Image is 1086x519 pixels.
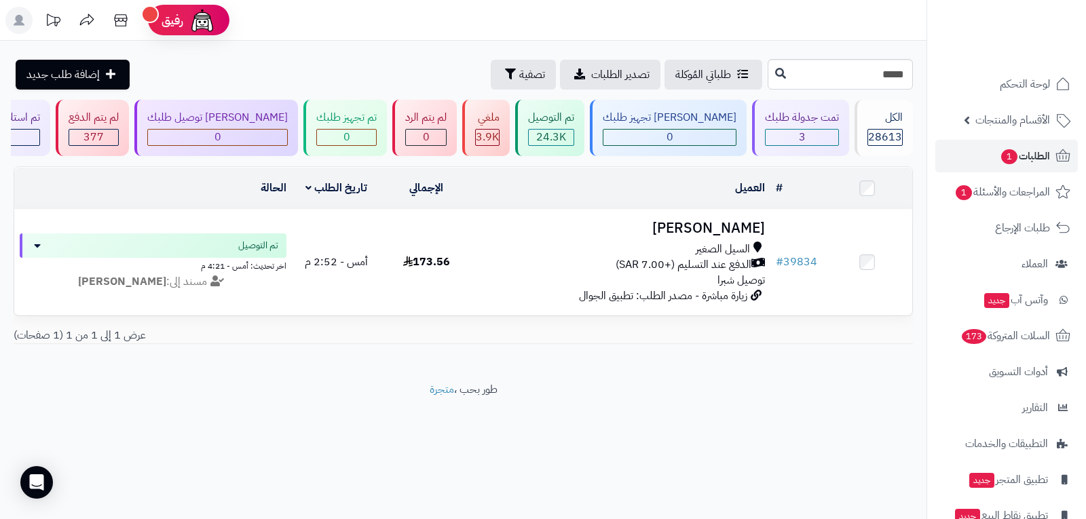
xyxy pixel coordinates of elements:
[962,329,986,344] span: 173
[935,248,1078,280] a: العملاء
[776,254,783,270] span: #
[954,182,1050,201] span: المراجعات والأسئلة
[476,220,765,236] h3: [PERSON_NAME]
[765,110,839,126] div: تمت جدولة طلبك
[852,100,916,156] a: الكل28613
[983,290,1048,309] span: وآتس آب
[519,66,545,83] span: تصفية
[10,274,297,290] div: مسند إلى:
[406,130,446,145] div: 0
[460,100,512,156] a: ملغي 3.9K
[26,66,100,83] span: إضافة طلب جديد
[53,100,132,156] a: لم يتم الدفع 377
[305,254,368,270] span: أمس - 2:52 م
[69,130,118,145] div: 377
[799,129,806,145] span: 3
[766,130,838,145] div: 3
[536,129,566,145] span: 24.3K
[960,326,1050,345] span: السلات المتروكة
[132,100,301,156] a: [PERSON_NAME] توصيل طلبك 0
[491,60,556,90] button: تصفية
[476,130,499,145] div: 3884
[995,218,1050,237] span: طلبات الإرجاع
[148,130,287,145] div: 0
[317,130,376,145] div: 0
[935,463,1078,496] a: تطبيق المتجرجديد
[984,293,1009,308] span: جديد
[776,180,783,196] a: #
[1000,147,1050,166] span: الطلبات
[935,68,1078,100] a: لوحة التحكم
[1001,149,1017,164] span: 1
[409,180,443,196] a: الإجمالي
[749,100,852,156] a: تمت جدولة طلبك 3
[664,60,762,90] a: طلباتي المُوكلة
[935,212,1078,244] a: طلبات الإرجاع
[603,110,736,126] div: [PERSON_NAME] تجهيز طلبك
[968,470,1048,489] span: تطبيق المتجر
[956,185,972,200] span: 1
[529,130,574,145] div: 24348
[935,140,1078,172] a: الطلبات1
[1022,398,1048,417] span: التقارير
[587,100,749,156] a: [PERSON_NAME] تجهيز طلبك 0
[78,273,166,290] strong: [PERSON_NAME]
[696,242,750,257] span: السيل الصغير
[603,130,736,145] div: 0
[965,434,1048,453] span: التطبيقات والخدمات
[316,110,377,126] div: تم تجهيز طلبك
[214,129,221,145] span: 0
[1022,254,1048,273] span: العملاء
[675,66,731,83] span: طلباتي المُوكلة
[3,328,464,343] div: عرض 1 إلى 1 من 1 (1 صفحات)
[591,66,650,83] span: تصدير الطلبات
[512,100,587,156] a: تم التوصيل 24.3K
[579,288,747,304] span: زيارة مباشرة - مصدر الطلب: تطبيق الجوال
[868,129,902,145] span: 28613
[867,110,903,126] div: الكل
[528,110,574,126] div: تم التوصيل
[1000,75,1050,94] span: لوحة التحكم
[667,129,673,145] span: 0
[616,257,751,273] span: الدفع عند التسليم (+7.00 SAR)
[261,180,286,196] a: الحالة
[430,381,454,398] a: متجرة
[403,254,450,270] span: 173.56
[935,284,1078,316] a: وآتس آبجديد
[20,258,286,272] div: اخر تحديث: أمس - 4:21 م
[969,473,994,488] span: جديد
[776,254,817,270] a: #39834
[238,239,278,252] span: تم التوصيل
[162,12,183,28] span: رفيق
[935,176,1078,208] a: المراجعات والأسئلة1
[405,110,447,126] div: لم يتم الرد
[147,110,288,126] div: [PERSON_NAME] توصيل طلبك
[975,111,1050,130] span: الأقسام والمنتجات
[20,466,53,499] div: Open Intercom Messenger
[935,391,1078,424] a: التقارير
[69,110,119,126] div: لم يتم الدفع
[16,60,130,90] a: إضافة طلب جديد
[935,427,1078,460] a: التطبيقات والخدمات
[989,362,1048,381] span: أدوات التسويق
[475,110,500,126] div: ملغي
[560,60,660,90] a: تصدير الطلبات
[476,129,499,145] span: 3.9K
[301,100,390,156] a: تم تجهيز طلبك 0
[935,355,1078,388] a: أدوات التسويق
[935,320,1078,352] a: السلات المتروكة173
[36,7,70,37] a: تحديثات المنصة
[717,272,765,288] span: توصيل شبرا
[305,180,367,196] a: تاريخ الطلب
[189,7,216,34] img: ai-face.png
[390,100,460,156] a: لم يتم الرد 0
[735,180,765,196] a: العميل
[83,129,104,145] span: 377
[423,129,430,145] span: 0
[343,129,350,145] span: 0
